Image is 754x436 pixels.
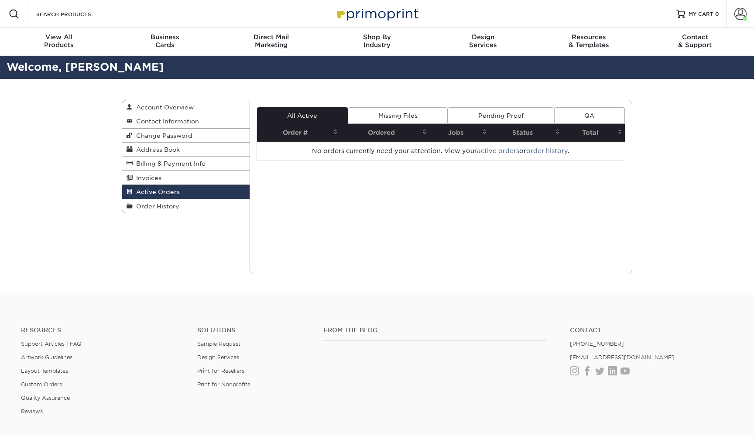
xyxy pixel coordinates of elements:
[133,104,194,111] span: Account Overview
[133,188,180,195] span: Active Orders
[133,203,179,210] span: Order History
[536,33,642,49] div: & Templates
[218,33,324,41] span: Direct Mail
[122,100,250,114] a: Account Overview
[21,395,70,401] a: Quality Assurance
[21,381,62,388] a: Custom Orders
[21,368,68,374] a: Layout Templates
[122,129,250,143] a: Change Password
[197,327,310,334] h4: Solutions
[554,107,625,124] a: QA
[536,33,642,41] span: Resources
[6,28,112,56] a: View AllProducts
[477,147,519,154] a: active orders
[6,33,112,49] div: Products
[218,33,324,49] div: Marketing
[21,354,72,361] a: Artwork Guidelines
[21,327,184,334] h4: Resources
[642,28,748,56] a: Contact& Support
[197,354,239,361] a: Design Services
[122,199,250,213] a: Order History
[133,160,206,167] span: Billing & Payment Info
[570,327,733,334] a: Contact
[257,124,340,142] th: Order #
[133,146,180,153] span: Address Book
[526,147,568,154] a: order history
[122,143,250,157] a: Address Book
[133,132,192,139] span: Change Password
[21,408,43,415] a: Reviews
[6,33,112,41] span: View All
[257,107,348,124] a: All Active
[122,157,250,170] a: Billing & Payment Info
[112,33,218,41] span: Business
[218,28,324,56] a: Direct MailMarketing
[112,28,218,56] a: BusinessCards
[324,33,430,49] div: Industry
[448,107,554,124] a: Pending Proof
[348,107,448,124] a: Missing Files
[570,354,674,361] a: [EMAIL_ADDRESS][DOMAIN_NAME]
[21,341,82,347] a: Support Articles | FAQ
[430,33,536,49] div: Services
[324,33,430,41] span: Shop By
[323,327,547,334] h4: From the Blog
[642,33,748,49] div: & Support
[536,28,642,56] a: Resources& Templates
[112,33,218,49] div: Cards
[122,185,250,199] a: Active Orders
[122,171,250,185] a: Invoices
[430,33,536,41] span: Design
[197,381,250,388] a: Print for Nonprofits
[197,341,240,347] a: Sample Request
[340,124,429,142] th: Ordered
[133,174,161,181] span: Invoices
[429,124,490,142] th: Jobs
[715,11,719,17] span: 0
[562,124,625,142] th: Total
[689,10,713,18] span: MY CART
[642,33,748,41] span: Contact
[257,142,625,160] td: No orders currently need your attention. View your or .
[570,341,624,347] a: [PHONE_NUMBER]
[133,118,199,125] span: Contact Information
[333,4,421,23] img: Primoprint
[35,9,120,19] input: SEARCH PRODUCTS.....
[490,124,562,142] th: Status
[197,368,244,374] a: Print for Resellers
[324,28,430,56] a: Shop ByIndustry
[122,114,250,128] a: Contact Information
[430,28,536,56] a: DesignServices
